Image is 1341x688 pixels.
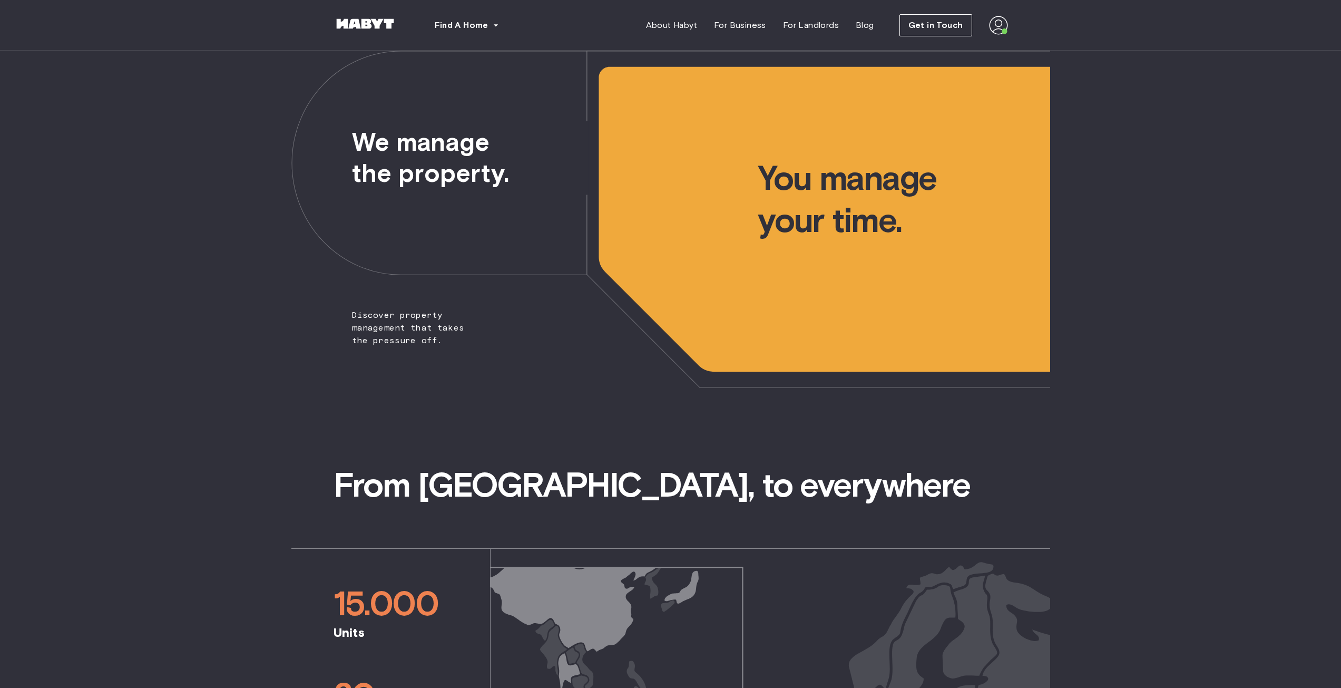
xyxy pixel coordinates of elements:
span: Units [334,625,448,641]
span: Get in Touch [908,19,963,32]
span: Blog [856,19,874,32]
button: Find A Home [426,15,507,36]
span: From [GEOGRAPHIC_DATA], to everywhere [334,464,1008,506]
a: About Habyt [638,15,706,36]
span: For Business [714,19,766,32]
a: For Business [706,15,775,36]
a: Blog [847,15,883,36]
img: avatar [989,16,1008,35]
img: Habyt [334,18,397,29]
span: Discover property management that takes the pressure off. [291,51,485,347]
img: we-make-moves-not-waiting-lists [291,51,1050,388]
span: 15.000 [334,583,448,625]
span: You manage your time. [758,51,1050,241]
span: Find A Home [435,19,488,32]
button: Get in Touch [899,14,972,36]
a: For Landlords [775,15,847,36]
span: About Habyt [646,19,697,32]
span: For Landlords [783,19,839,32]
